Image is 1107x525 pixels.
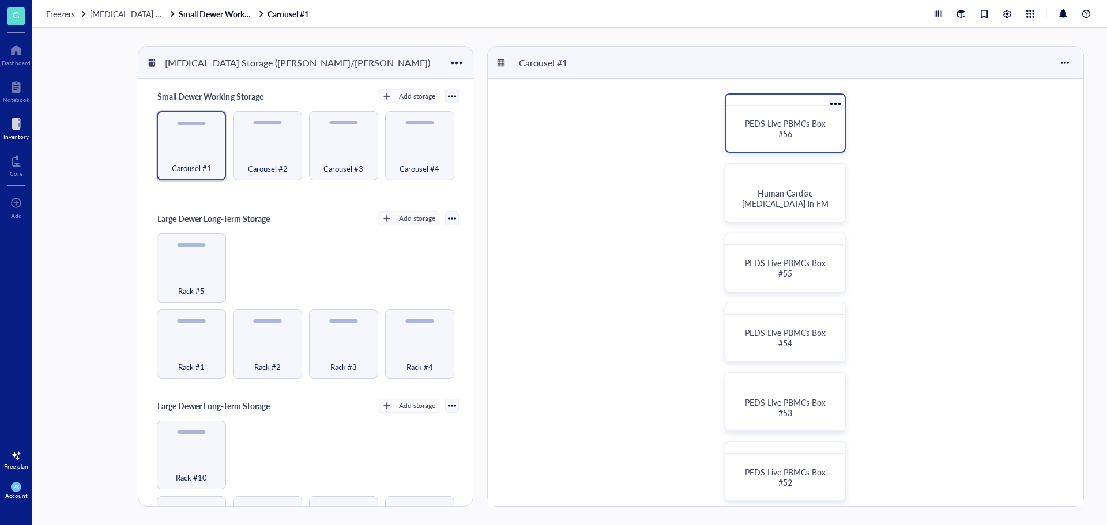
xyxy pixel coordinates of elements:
span: Rack #1 [178,361,205,373]
div: Carousel #1 [514,53,583,73]
span: PR [13,484,19,490]
div: Core [10,170,22,177]
div: Small Dewer Working Storage [152,88,268,104]
span: Rack #4 [406,361,433,373]
a: Notebook [3,78,29,103]
span: Carousel #2 [248,163,288,175]
div: Inventory [3,133,29,140]
span: Carousel #4 [400,163,439,175]
a: [MEDICAL_DATA] Storage ([PERSON_NAME]/[PERSON_NAME]) [90,9,176,19]
button: Add storage [378,89,440,103]
span: Carousel #3 [323,163,363,175]
span: PEDS Live PBMCs Box #52 [745,466,828,488]
span: Rack #5 [178,285,205,297]
span: Rack #2 [254,361,281,373]
a: Core [10,152,22,177]
span: Human Cardiac [MEDICAL_DATA] in FM [742,187,829,209]
span: Carousel #1 [172,162,212,175]
div: Add [11,212,22,219]
div: Dashboard [2,59,31,66]
div: Add storage [399,91,435,101]
span: G [13,7,20,22]
div: Add storage [399,401,435,411]
a: Freezers [46,9,88,19]
span: [MEDICAL_DATA] Storage ([PERSON_NAME]/[PERSON_NAME]) [90,8,321,20]
div: Add storage [399,213,435,224]
button: Add storage [378,399,440,413]
a: Small Dewer Working StorageCarousel #1 [179,9,311,19]
a: Dashboard [2,41,31,66]
span: PEDS Live PBMCs Box #54 [745,327,828,349]
span: PEDS Live PBMCs Box #56 [745,118,828,139]
span: PEDS Live PBMCs Box #55 [745,257,828,279]
div: Account [5,492,28,499]
span: Rack #10 [176,471,207,484]
div: Notebook [3,96,29,103]
span: Freezers [46,8,75,20]
a: Inventory [3,115,29,140]
span: PEDS Live PBMCs Box #53 [745,396,828,418]
div: Free plan [4,463,28,470]
div: Large Dewer Long-Term Storage [152,398,274,414]
span: Rack #3 [330,361,357,373]
div: [MEDICAL_DATA] Storage ([PERSON_NAME]/[PERSON_NAME]) [160,53,435,73]
button: Add storage [378,211,440,225]
div: Large Dewer Long-Term Storage [152,210,274,226]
